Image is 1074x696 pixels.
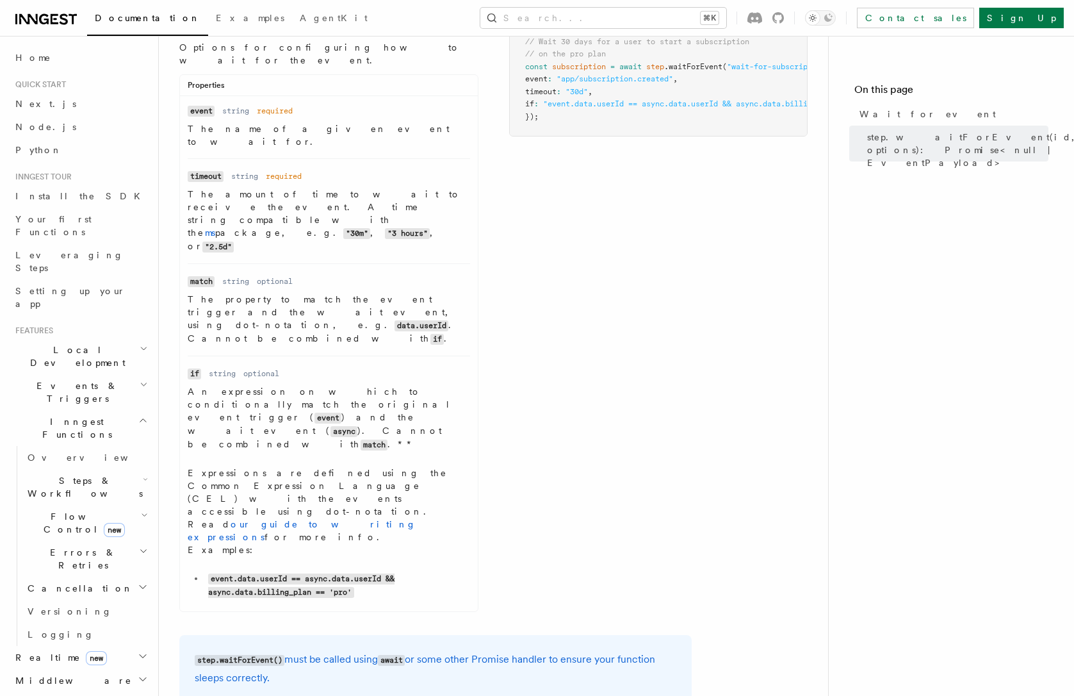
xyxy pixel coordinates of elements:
a: Logging [22,623,151,646]
span: Cancellation [22,582,133,595]
span: AgentKit [300,13,368,23]
span: Steps & Workflows [22,474,143,500]
a: Contact sales [857,8,974,28]
a: our guide to writing expressions [188,519,416,542]
span: ( [722,62,727,71]
code: "30m" [343,228,370,239]
span: const [525,62,548,71]
span: Documentation [95,13,200,23]
a: ms [205,228,215,238]
span: if [525,99,534,108]
span: new [86,651,107,665]
span: Quick start [10,79,66,90]
p: The property to match the event trigger and the wait event, using dot-notation, e.g. . Cannot be ... [188,293,470,345]
code: step.waitForEvent() [195,655,284,666]
a: Node.js [10,115,151,138]
code: event.data.userId == async.data.userId && async.data.billing_plan == 'pro' [208,574,395,598]
span: = [610,62,615,71]
code: "2.5d" [202,242,234,253]
span: "app/subscription.created" [557,74,673,83]
code: await [378,655,405,666]
code: async [330,426,357,437]
span: : [534,99,539,108]
span: Wait for event [859,108,996,120]
span: Versioning [28,606,112,617]
p: Expressions are defined using the Common Expression Language (CEL) with the events accessible usi... [188,467,470,556]
a: Next.js [10,92,151,115]
p: The amount of time to wait to receive the event. A time string compatible with the package, e.g. ... [188,188,470,253]
span: subscription [552,62,606,71]
dd: string [231,171,258,181]
kbd: ⌘K [701,12,719,24]
span: new [104,523,125,537]
button: Errors & Retries [22,541,151,577]
a: Sign Up [979,8,1064,28]
span: Logging [28,629,94,640]
a: step.waitForEvent(id, options): Promise<null | EventPayload> [862,126,1048,174]
a: Your first Functions [10,208,151,244]
span: Middleware [10,674,132,687]
a: Home [10,46,151,69]
a: Documentation [87,4,208,36]
span: await [619,62,642,71]
h4: On this page [854,82,1048,103]
span: Overview [28,452,159,463]
button: Realtimenew [10,646,151,669]
span: , [588,87,592,96]
span: Leveraging Steps [15,250,124,273]
button: Inngest Functions [10,410,151,446]
span: Features [10,326,53,336]
a: Overview [22,446,151,469]
code: match [361,440,387,451]
button: Search...⌘K [480,8,726,28]
span: Inngest tour [10,172,72,182]
a: Setting up your app [10,279,151,315]
a: Examples [208,4,292,35]
span: }); [525,112,539,121]
p: The name of a given event to wait for. [188,122,470,148]
div: Inngest Functions [10,446,151,646]
button: Local Development [10,338,151,374]
span: Home [15,51,51,64]
span: .waitForEvent [664,62,722,71]
span: Errors & Retries [22,546,139,572]
dd: required [266,171,302,181]
span: step [646,62,664,71]
span: Events & Triggers [10,379,140,405]
button: Events & Triggers [10,374,151,410]
button: Toggle dark mode [805,10,836,26]
a: Install the SDK [10,185,151,208]
a: Leveraging Steps [10,244,151,279]
span: Install the SDK [15,191,148,201]
span: Next.js [15,99,76,109]
button: Middleware [10,669,151,692]
span: Setting up your app [15,286,126,309]
code: match [188,276,215,287]
span: Realtime [10,651,107,664]
div: Properties [180,80,478,96]
span: // on the pro plan [525,49,606,58]
span: event [525,74,548,83]
span: : [557,87,561,96]
span: Inngest Functions [10,415,138,441]
dd: string [209,369,236,379]
dd: required [257,106,293,116]
dd: optional [243,369,279,379]
code: event [188,106,215,117]
span: "wait-for-subscription" [727,62,830,71]
a: AgentKit [292,4,375,35]
code: data.userId [395,320,448,331]
dd: optional [257,276,293,286]
code: if [430,334,444,345]
p: must be called using or some other Promise handler to ensure your function sleeps correctly. [195,650,676,687]
code: timeout [188,171,224,182]
a: Python [10,138,151,162]
span: Examples [216,13,284,23]
button: Steps & Workflows [22,469,151,505]
span: Node.js [15,122,76,132]
a: Wait for event [854,103,1048,126]
span: timeout [525,87,557,96]
code: if [188,369,201,379]
span: Your first Functions [15,214,92,237]
code: event [314,413,341,424]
